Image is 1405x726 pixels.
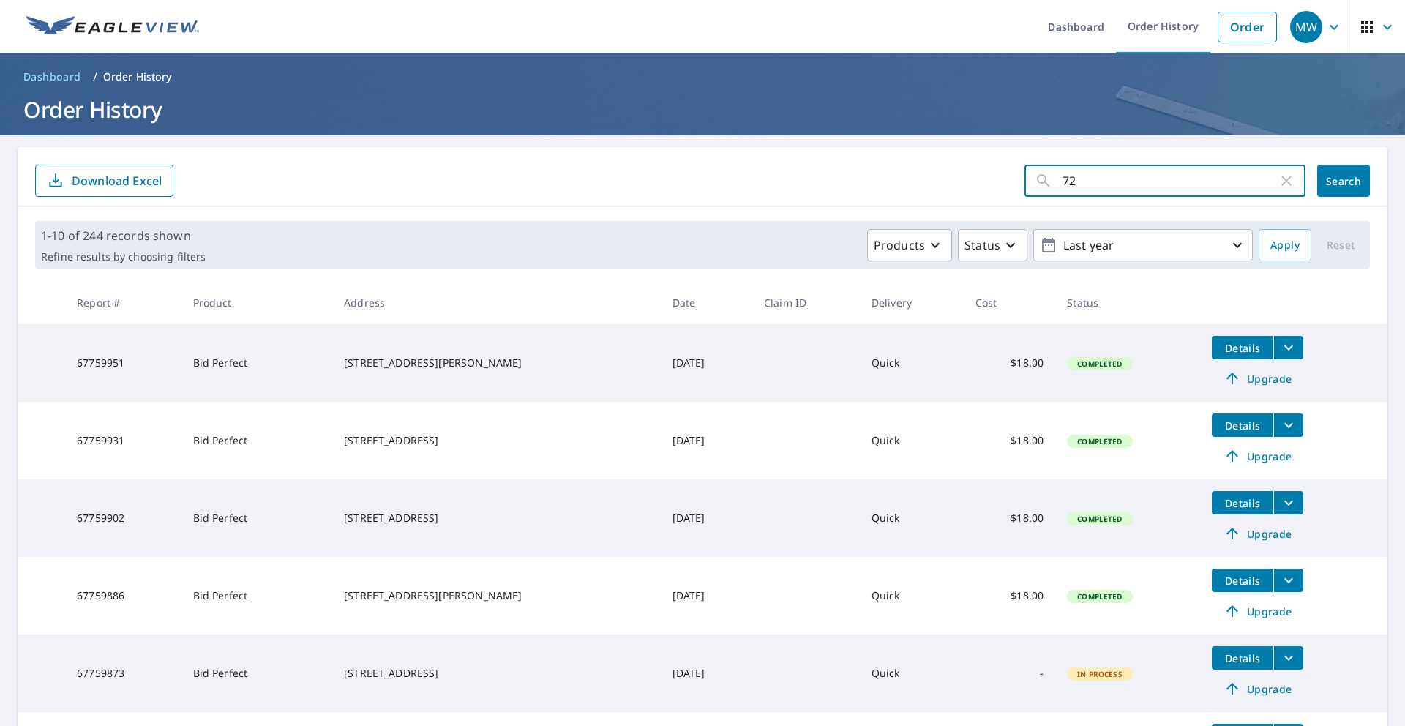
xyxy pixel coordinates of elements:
a: Upgrade [1212,444,1303,468]
span: Completed [1068,591,1131,602]
button: Products [867,229,952,261]
div: MW [1290,11,1322,43]
td: $18.00 [964,402,1055,479]
div: [STREET_ADDRESS][PERSON_NAME] [344,588,649,603]
td: [DATE] [661,324,752,402]
td: Bid Perfect [181,479,333,557]
th: Delivery [860,281,964,324]
span: Details [1221,574,1264,588]
span: Details [1221,496,1264,510]
nav: breadcrumb [18,65,1387,89]
button: filesDropdownBtn-67759886 [1273,569,1303,592]
th: Report # [65,281,181,324]
button: detailsBtn-67759931 [1212,413,1273,437]
th: Claim ID [752,281,860,324]
p: Last year [1057,233,1229,258]
td: 67759902 [65,479,181,557]
button: filesDropdownBtn-67759951 [1273,336,1303,359]
td: [DATE] [661,479,752,557]
span: Upgrade [1221,370,1295,387]
span: In Process [1068,669,1131,679]
td: Quick [860,324,964,402]
td: 67759931 [65,402,181,479]
td: 67759886 [65,557,181,635]
span: Upgrade [1221,447,1295,465]
button: filesDropdownBtn-67759873 [1273,646,1303,670]
a: Upgrade [1212,599,1303,623]
td: - [964,635,1055,712]
td: $18.00 [964,479,1055,557]
td: Bid Perfect [181,557,333,635]
td: 67759873 [65,635,181,712]
p: Refine results by choosing filters [41,250,206,263]
a: Upgrade [1212,677,1303,700]
a: Order [1218,12,1277,42]
th: Cost [964,281,1055,324]
span: Completed [1068,436,1131,446]
span: Apply [1270,236,1300,255]
td: $18.00 [964,557,1055,635]
td: Bid Perfect [181,402,333,479]
td: Quick [860,635,964,712]
button: detailsBtn-67759951 [1212,336,1273,359]
td: [DATE] [661,402,752,479]
th: Status [1055,281,1200,324]
p: 1-10 of 244 records shown [41,227,206,244]
td: Quick [860,479,964,557]
button: Download Excel [35,165,173,197]
button: Apply [1259,229,1311,261]
span: Details [1221,651,1264,665]
button: detailsBtn-67759886 [1212,569,1273,592]
span: Completed [1068,359,1131,369]
button: filesDropdownBtn-67759902 [1273,491,1303,514]
td: 67759951 [65,324,181,402]
td: [DATE] [661,557,752,635]
div: [STREET_ADDRESS][PERSON_NAME] [344,356,649,370]
h1: Order History [18,94,1387,124]
div: [STREET_ADDRESS] [344,666,649,681]
span: Completed [1068,514,1131,524]
span: Search [1329,174,1358,188]
td: [DATE] [661,635,752,712]
td: Bid Perfect [181,635,333,712]
td: Quick [860,402,964,479]
button: detailsBtn-67759902 [1212,491,1273,514]
div: [STREET_ADDRESS] [344,511,649,525]
td: Bid Perfect [181,324,333,402]
button: filesDropdownBtn-67759931 [1273,413,1303,437]
th: Address [332,281,661,324]
button: Status [958,229,1027,261]
a: Upgrade [1212,522,1303,545]
button: Last year [1033,229,1253,261]
img: EV Logo [26,16,199,38]
p: Order History [103,70,172,84]
th: Product [181,281,333,324]
p: Status [964,236,1000,254]
th: Date [661,281,752,324]
span: Upgrade [1221,602,1295,620]
span: Upgrade [1221,525,1295,542]
span: Details [1221,341,1264,355]
input: Address, Report #, Claim ID, etc. [1063,160,1278,201]
td: $18.00 [964,324,1055,402]
p: Download Excel [72,173,162,189]
div: [STREET_ADDRESS] [344,433,649,448]
td: Quick [860,557,964,635]
li: / [93,68,97,86]
p: Products [874,236,925,254]
button: detailsBtn-67759873 [1212,646,1273,670]
a: Dashboard [18,65,87,89]
a: Upgrade [1212,367,1303,390]
span: Details [1221,419,1264,433]
span: Upgrade [1221,680,1295,697]
button: Search [1317,165,1370,197]
span: Dashboard [23,70,81,84]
